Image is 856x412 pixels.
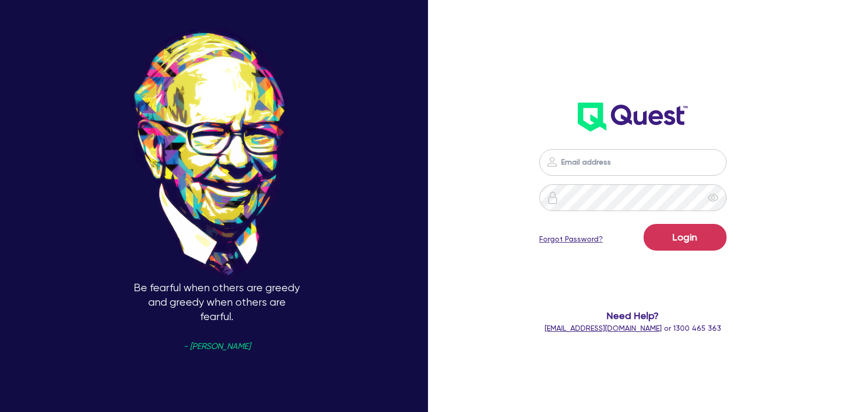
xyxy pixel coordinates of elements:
span: - [PERSON_NAME] [184,343,250,351]
input: Email address [539,149,727,176]
img: icon-password [546,191,559,204]
img: icon-password [546,156,559,168]
button: Login [644,224,727,251]
a: Forgot Password? [539,234,603,245]
img: wH2k97JdezQIQAAAABJRU5ErkJggg== [578,103,687,131]
span: Need Help? [521,308,745,323]
span: or 1300 465 363 [545,324,721,332]
span: eye [708,192,719,203]
a: [EMAIL_ADDRESS][DOMAIN_NAME] [545,324,662,332]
